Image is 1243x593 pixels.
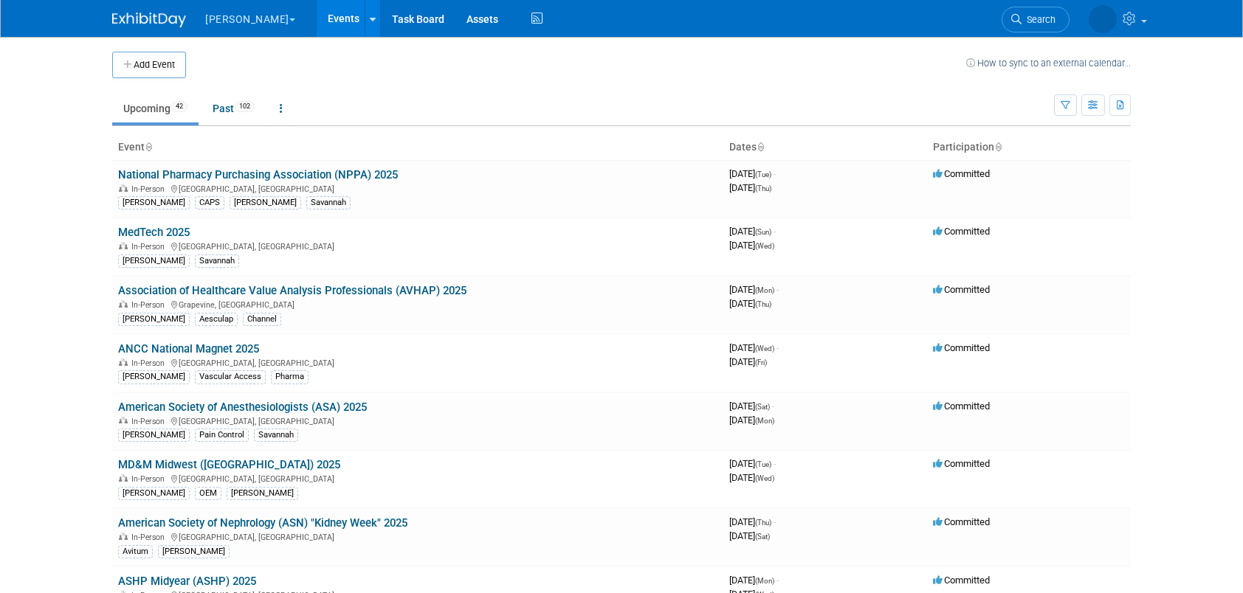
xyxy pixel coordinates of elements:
div: [PERSON_NAME] [118,254,190,268]
span: Committed [933,458,990,469]
div: [PERSON_NAME] [118,313,190,326]
div: [PERSON_NAME] [227,487,298,500]
div: Grapevine, [GEOGRAPHIC_DATA] [118,298,717,310]
div: [PERSON_NAME] [118,487,190,500]
div: [PERSON_NAME] [118,429,190,442]
a: How to sync to an external calendar... [966,58,1131,69]
div: Savannah [306,196,351,209]
span: [DATE] [729,168,776,179]
a: Sort by Start Date [757,141,764,153]
img: In-Person Event [119,417,128,424]
span: [DATE] [729,182,771,193]
span: Committed [933,168,990,179]
span: Committed [933,342,990,353]
span: In-Person [131,474,169,484]
span: In-Person [131,242,169,252]
img: In-Person Event [119,300,128,308]
img: In-Person Event [119,184,128,192]
a: MD&M Midwest ([GEOGRAPHIC_DATA]) 2025 [118,458,340,471]
span: [DATE] [729,298,771,309]
span: (Mon) [755,577,774,585]
div: OEM [195,487,221,500]
a: Upcoming42 [112,94,199,122]
span: [DATE] [729,400,774,412]
a: National Pharmacy Purchasing Association (NPPA) 2025 [118,168,398,181]
button: Add Event [112,52,186,78]
span: - [774,458,776,469]
span: Committed [933,400,990,412]
th: Event [112,135,723,160]
div: [PERSON_NAME] [230,196,301,209]
span: - [774,168,776,179]
div: Aesculap [195,313,238,326]
span: Committed [933,575,990,586]
a: American Society of Nephrology (ASN) "Kidney Week" 2025 [118,516,407,530]
span: [DATE] [729,530,770,541]
span: (Wed) [755,474,774,482]
span: (Thu) [755,300,771,308]
span: (Sun) [755,228,771,236]
span: - [777,284,779,295]
a: Sort by Participation Type [994,141,1002,153]
span: [DATE] [729,342,779,353]
div: [GEOGRAPHIC_DATA], [GEOGRAPHIC_DATA] [118,240,717,252]
span: - [774,226,776,237]
div: [GEOGRAPHIC_DATA], [GEOGRAPHIC_DATA] [118,415,717,426]
span: In-Person [131,300,169,310]
img: In-Person Event [119,242,128,249]
div: [GEOGRAPHIC_DATA], [GEOGRAPHIC_DATA] [118,356,717,368]
img: In-Person Event [119,474,128,482]
a: Past102 [202,94,266,122]
span: (Thu) [755,184,771,193]
div: [GEOGRAPHIC_DATA], [GEOGRAPHIC_DATA] [118,530,717,542]
span: - [774,516,776,527]
span: In-Person [131,533,169,542]
span: [DATE] [729,516,776,527]
th: Dates [723,135,927,160]
img: ExhibitDay [112,13,186,27]
span: - [772,400,774,412]
span: Committed [933,284,990,295]
div: [PERSON_NAME] [118,196,190,209]
span: [DATE] [729,472,774,483]
span: (Thu) [755,519,771,527]
div: Pain Control [195,429,249,442]
span: - [777,575,779,586]
img: Savannah Jones [1089,5,1117,33]
a: Sort by Event Name [145,141,152,153]
span: [DATE] [729,575,779,586]
div: [GEOGRAPHIC_DATA], [GEOGRAPHIC_DATA] [118,182,717,194]
a: American Society of Anesthesiologists (ASA) 2025 [118,400,367,414]
span: [DATE] [729,240,774,251]
a: Association of Healthcare Value Analysis Professionals (AVHAP) 2025 [118,284,466,297]
div: Avitum [118,545,153,558]
span: (Sat) [755,533,770,541]
span: [DATE] [729,226,776,237]
span: [DATE] [729,415,774,426]
span: Committed [933,226,990,237]
div: [GEOGRAPHIC_DATA], [GEOGRAPHIC_DATA] [118,472,717,484]
div: Savannah [195,254,239,268]
span: [DATE] [729,356,767,367]
span: (Wed) [755,242,774,250]
a: Search [1002,7,1070,32]
span: 102 [235,101,255,112]
div: [PERSON_NAME] [158,545,230,558]
div: Channel [243,313,281,326]
span: [DATE] [729,284,779,295]
span: (Fri) [755,358,767,367]
div: CAPS [195,196,224,209]
img: In-Person Event [119,533,128,540]
span: (Mon) [755,286,774,294]
span: In-Person [131,184,169,194]
span: [DATE] [729,458,776,469]
span: (Sat) [755,403,770,411]
span: In-Person [131,358,169,368]
a: ANCC National Magnet 2025 [118,342,259,356]
div: Vascular Access [195,370,266,384]
span: Search [1022,14,1056,25]
a: MedTech 2025 [118,226,190,239]
th: Participation [927,135,1131,160]
span: In-Person [131,417,169,426]
a: ASHP Midyear (ASHP) 2025 [118,575,256,588]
